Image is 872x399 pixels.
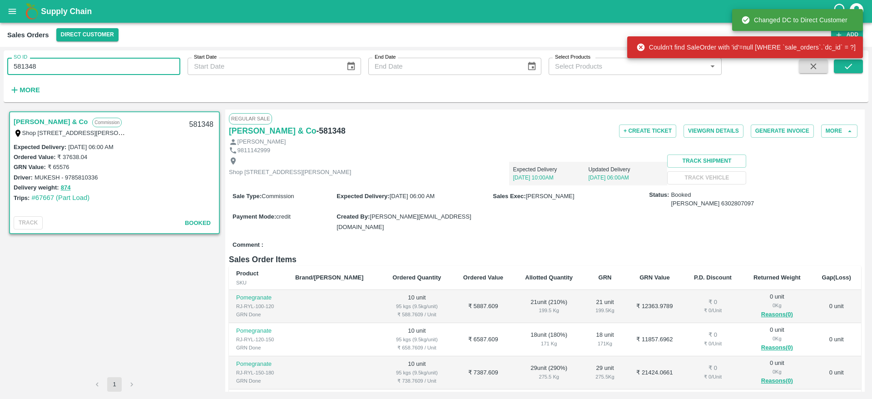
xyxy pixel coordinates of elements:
[337,213,370,220] label: Created By :
[523,58,540,75] button: Choose date
[821,125,857,138] button: More
[753,274,801,281] b: Returned Weight
[236,377,281,385] div: GRN Done
[691,298,735,307] div: ₹ 0
[31,194,89,201] a: #67667 (Part Load)
[392,274,441,281] b: Ordered Quantity
[92,118,122,127] p: Commission
[694,274,732,281] b: P.D. Discount
[812,356,861,389] td: 0 unit
[342,58,360,75] button: Choose date
[389,377,446,385] div: ₹ 738.7609 / Unit
[649,191,669,199] label: Status:
[381,323,453,356] td: 10 unit
[56,28,119,41] button: Select DC
[107,377,122,392] button: page 1
[381,290,453,323] td: 10 unit
[667,155,746,168] button: Track Shipment
[525,274,573,281] b: Allotted Quantity
[591,364,619,381] div: 29 unit
[591,339,619,348] div: 171 Kg
[185,219,211,226] span: Booked
[375,54,396,61] label: End Date
[452,323,514,356] td: ₹ 6587.609
[184,114,219,135] div: 581348
[741,12,847,28] div: Changed DC to Direct Customer
[812,323,861,356] td: 0 unit
[749,376,804,386] button: Reasons(0)
[452,290,514,323] td: ₹ 5887.609
[591,373,619,381] div: 275.5 Kg
[35,174,98,181] label: MUKESH - 9785810336
[619,125,676,138] button: + Create Ticket
[832,3,848,20] div: customer-support
[463,274,503,281] b: Ordered Value
[229,125,317,137] h6: [PERSON_NAME] & Co
[526,193,575,199] span: [PERSON_NAME]
[337,193,389,199] label: Expected Delivery :
[749,301,804,309] div: 0 Kg
[671,191,754,208] span: Booked
[14,154,55,160] label: Ordered Value:
[61,183,71,193] button: 874
[381,356,453,389] td: 10 unit
[14,116,88,128] a: [PERSON_NAME] & Co
[14,174,33,181] label: Driver:
[14,184,59,191] label: Delivery weight:
[48,164,69,170] label: ₹ 65576
[236,327,281,335] p: Pomegranate
[7,29,49,41] div: Sales Orders
[14,54,27,61] label: SO ID
[14,164,46,170] label: GRN Value:
[493,193,525,199] label: Sales Exec :
[691,373,735,381] div: ₹ 0 / Unit
[14,195,30,201] label: Trips:
[639,274,669,281] b: GRN Value
[591,298,619,315] div: 21 unit
[20,86,40,94] strong: More
[588,174,664,182] p: [DATE] 06:00AM
[41,7,92,16] b: Supply Chain
[591,306,619,314] div: 199.5 Kg
[636,39,856,55] div: Couldn't find SaleOrder with 'id'=null [WHERE `sale_orders`.`dc_id` = ?]
[521,373,577,381] div: 275.5 Kg
[389,344,446,352] div: ₹ 658.7609 / Unit
[848,2,865,21] div: account of current user
[236,344,281,352] div: GRN Done
[521,331,577,348] div: 18 unit ( 180 %)
[23,2,41,20] img: logo
[236,360,281,369] p: Pomegranate
[751,125,814,138] button: Generate Invoice
[22,129,144,136] label: Shop [STREET_ADDRESS][PERSON_NAME]
[236,279,281,287] div: SKU
[749,293,804,320] div: 0 unit
[236,270,258,277] b: Product
[749,368,804,376] div: 0 Kg
[236,310,281,319] div: GRN Done
[822,274,851,281] b: Gap(Loss)
[521,298,577,315] div: 21 unit ( 210 %)
[236,302,281,310] div: RJ-RYL-100-120
[57,154,87,160] label: ₹ 37638.04
[7,58,180,75] input: Enter SO ID
[389,302,446,310] div: 95 kgs (9.5kg/unit)
[233,213,276,220] label: Payment Mode :
[389,310,446,319] div: ₹ 588.7609 / Unit
[238,146,270,155] p: 9811142999
[452,356,514,389] td: ₹ 7387.609
[691,331,735,339] div: ₹ 0
[229,253,861,266] h6: Sales Order Items
[188,58,339,75] input: Start Date
[626,290,684,323] td: ₹ 12363.9789
[236,294,281,302] p: Pomegranate
[749,309,804,320] button: Reasons(0)
[236,369,281,377] div: RJ-RYL-150-180
[749,343,804,353] button: Reasons(0)
[749,359,804,386] div: 0 unit
[749,326,804,353] div: 0 unit
[626,356,684,389] td: ₹ 21424.0661
[521,364,577,381] div: 29 unit ( 290 %)
[812,290,861,323] td: 0 unit
[684,125,743,138] button: ViewGRN Details
[389,369,446,377] div: 95 kgs (9.5kg/unit)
